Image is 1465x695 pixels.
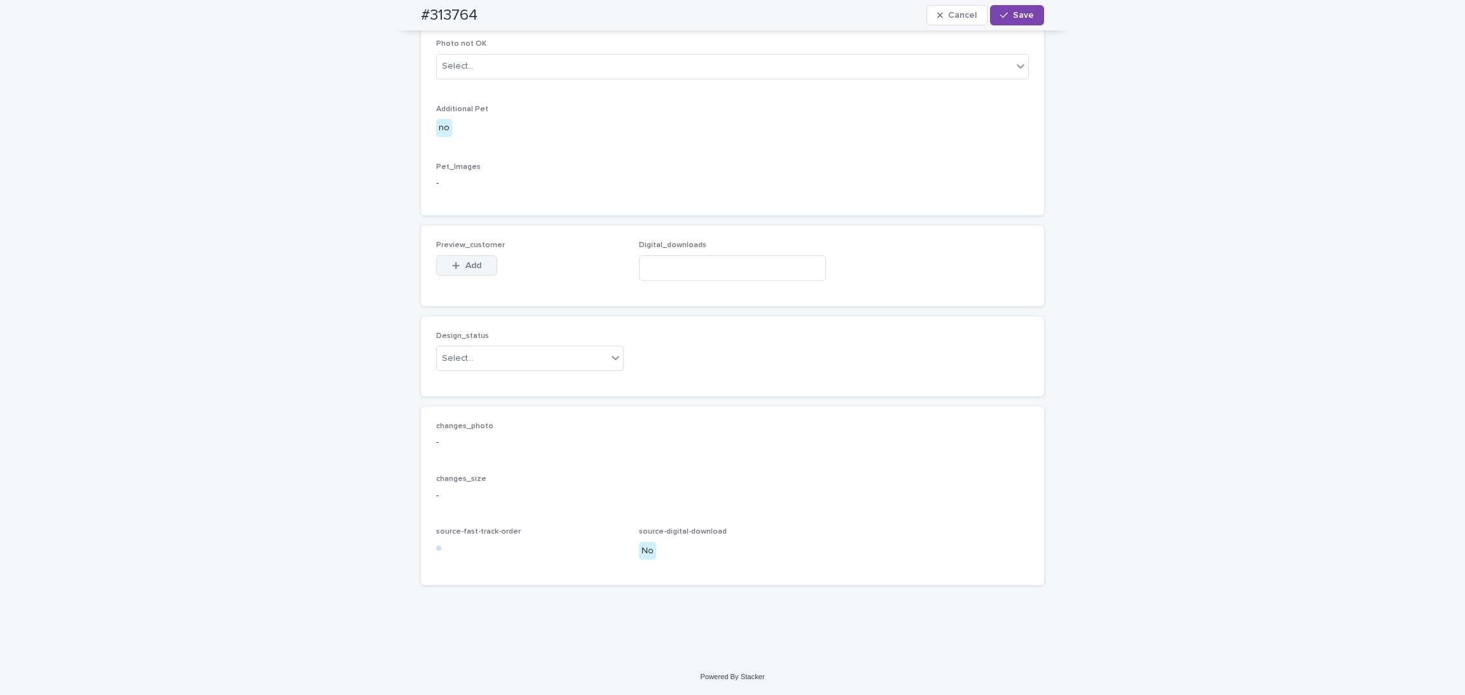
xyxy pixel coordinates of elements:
[442,60,474,73] div: Select...
[436,528,521,536] span: source-fast-track-order
[700,673,764,680] a: Powered By Stacker
[436,241,505,249] span: Preview_customer
[1013,11,1034,20] span: Save
[436,422,493,430] span: changes_photo
[465,261,481,270] span: Add
[639,542,656,560] div: No
[442,352,474,365] div: Select...
[421,6,478,25] h2: #313764
[436,255,497,276] button: Add
[436,436,1029,449] p: -
[436,177,1029,190] p: -
[436,40,486,48] span: Photo not OK
[436,163,481,171] span: Pet_Images
[639,241,706,249] span: Digital_downloads
[436,475,486,483] span: changes_size
[926,5,987,25] button: Cancel
[948,11,977,20] span: Cancel
[436,332,489,340] span: Design_status
[639,528,727,536] span: source-digital-download
[436,489,1029,503] p: -
[990,5,1044,25] button: Save
[436,105,488,113] span: Additional Pet
[436,119,452,137] div: no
